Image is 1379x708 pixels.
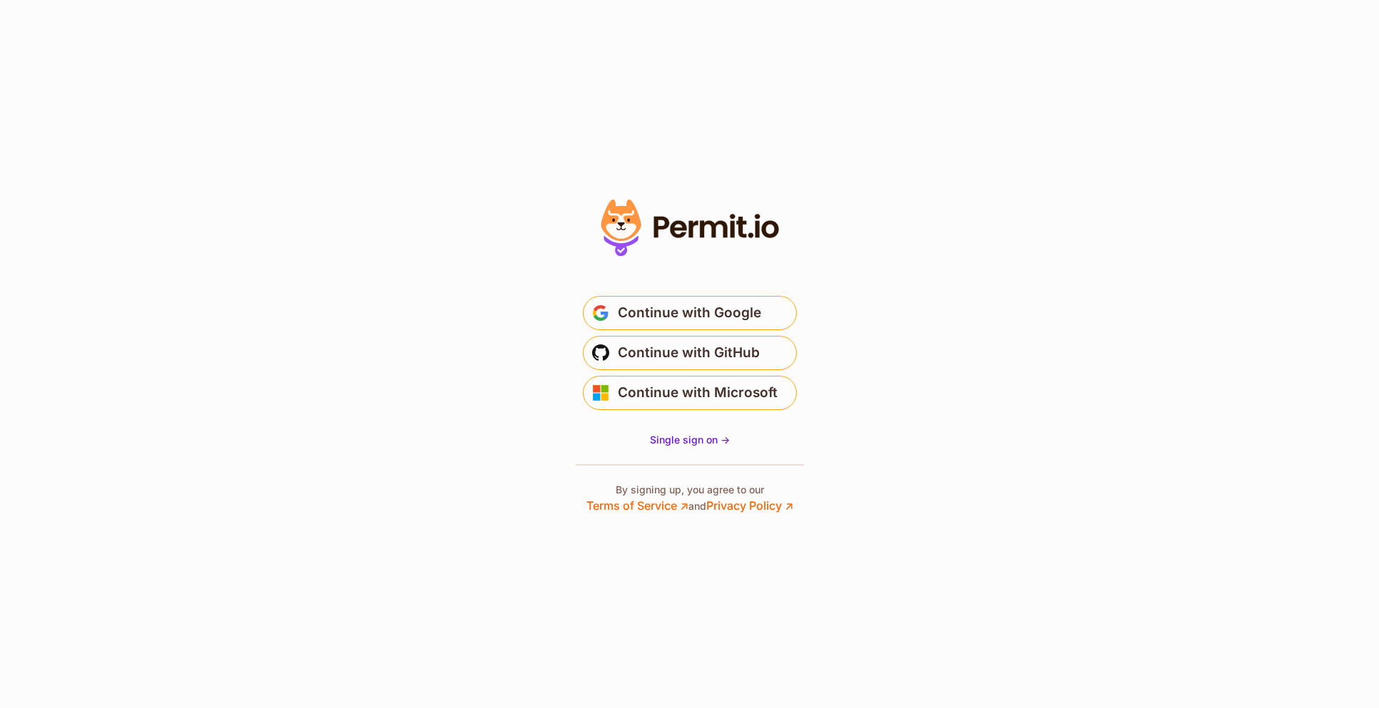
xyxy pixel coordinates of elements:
span: Continue with Google [618,302,761,324]
span: Continue with Microsoft [618,381,778,404]
button: Continue with Google [583,296,797,330]
button: Continue with Microsoft [583,376,797,410]
p: By signing up, you agree to our and [586,483,793,514]
span: Continue with GitHub [618,342,760,364]
span: Single sign on -> [650,433,730,446]
a: Terms of Service ↗ [586,498,688,513]
a: Privacy Policy ↗ [706,498,793,513]
button: Continue with GitHub [583,336,797,370]
a: Single sign on -> [650,433,730,447]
